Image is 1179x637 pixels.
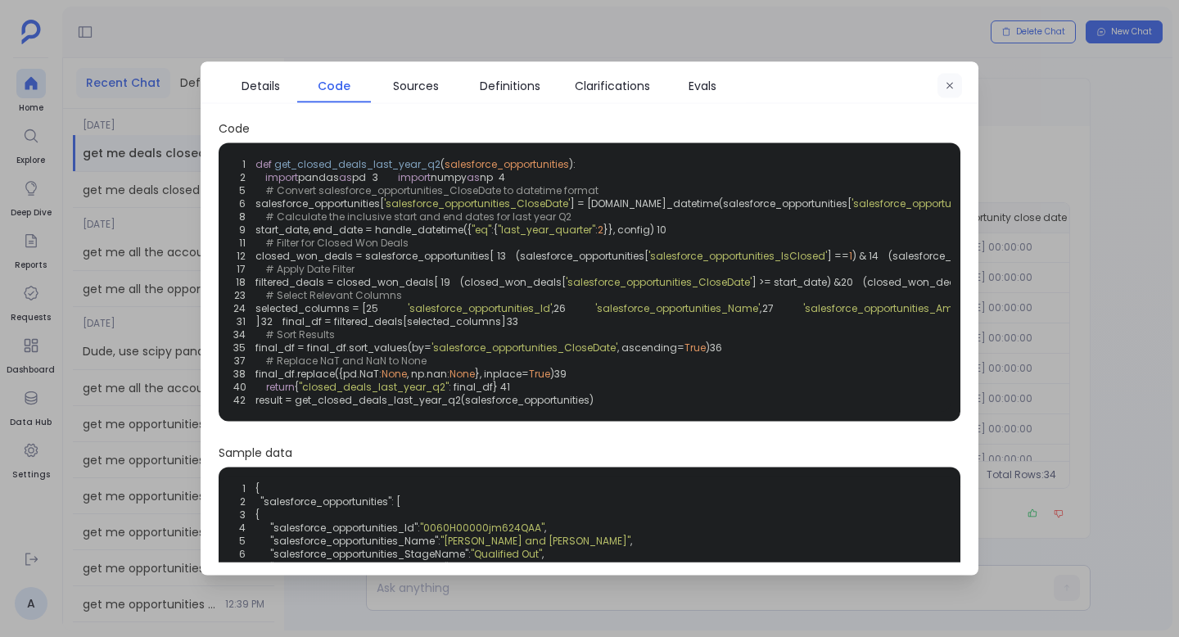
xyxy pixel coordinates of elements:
[494,250,516,263] span: 13
[224,522,255,535] span: 4
[710,341,732,355] span: 36
[382,367,407,381] span: None
[654,224,676,237] span: 10
[595,223,598,237] span: :
[475,367,529,381] span: }, inplace=
[803,301,978,315] span: 'salesforce_opportunities_Amount'
[648,249,827,263] span: 'salesforce_opportunities_IsClosed'
[450,561,480,574] span: 10000
[553,302,576,315] span: 26
[219,445,960,461] span: Sample data
[265,183,599,197] span: # Convert salesforce_opportunities_CloseDate to datetime format
[265,210,571,224] span: # Calculate the inclusive start and end dates for last year Q2
[233,328,255,341] span: 34
[366,302,388,315] span: 25
[420,522,544,535] span: "0060H00000jm624QAA"
[445,157,569,171] span: salesforce_opportunities
[270,548,468,561] span: "salesforce_opportunities_StageName"
[255,197,384,210] span: salesforce_opportunities[
[233,250,255,263] span: 12
[260,315,282,328] span: 32
[233,224,255,237] span: 9
[863,275,969,289] span: (closed_won_deals[
[391,495,400,508] span: : [
[506,315,528,328] span: 33
[270,522,418,535] span: "salesforce_opportunities_Id"
[393,77,439,95] span: Sources
[554,368,576,381] span: 39
[366,171,388,184] span: 3
[760,301,761,315] span: ,
[449,380,498,394] span: : final_df}
[448,561,450,574] span: :
[233,197,255,210] span: 6
[841,276,863,289] span: 20
[339,170,352,184] span: as
[544,522,546,535] span: ,
[570,197,851,210] span: ] = [DOMAIN_NAME]_datetime(salesforce_opportunities[
[418,522,420,535] span: :
[265,288,402,302] span: # Select Relevant Columns
[595,301,760,315] span: 'salesforce_opportunities_Name'
[431,170,467,184] span: numpy
[851,197,1037,210] span: 'salesforce_opportunities_CloseDate'
[224,495,255,508] span: 2
[233,394,255,407] span: 42
[575,77,650,95] span: Clarifications
[384,197,570,210] span: 'salesforce_opportunities_CloseDate'
[480,170,493,184] span: np
[888,249,1021,263] span: (salesforce_opportunities[
[298,170,339,184] span: pandas
[219,120,960,137] span: Code
[598,223,603,237] span: 2
[706,341,710,355] span: )
[224,482,255,495] span: 1
[318,77,350,95] span: Code
[224,535,255,548] span: 5
[603,223,654,237] span: }}, config)
[471,548,542,561] span: "Qualified Out"
[827,249,849,263] span: ] ==
[468,548,471,561] span: :
[550,367,554,381] span: )
[265,262,355,276] span: # Apply Date Filter
[491,223,498,237] span: :{
[617,341,684,355] span: , ascending=
[352,170,366,184] span: pd
[408,301,552,315] span: 'salesforce_opportunities_Id'
[431,341,617,355] span: 'salesforce_opportunities_CloseDate'
[542,548,544,561] span: ,
[233,341,255,355] span: 35
[274,157,440,171] span: get_closed_deals_last_year_q2
[233,276,255,289] span: 18
[224,548,255,561] span: 6
[480,561,481,574] span: ,
[233,171,255,184] span: 2
[467,170,480,184] span: as
[684,341,706,355] span: True
[255,341,431,355] span: final_df = final_df.sort_values(by=
[233,184,255,197] span: 5
[498,381,520,394] span: 41
[265,170,298,184] span: import
[233,368,255,381] span: 38
[255,482,260,495] span: {
[493,171,515,184] span: 4
[630,535,632,548] span: ,
[460,275,566,289] span: (closed_won_deals[
[270,561,448,574] span: "salesforce_opportunities_Amount"
[233,237,255,250] span: 11
[440,157,445,171] span: (
[266,380,295,394] span: return
[295,380,299,394] span: {
[265,236,409,250] span: # Filter for Closed Won Deals
[265,354,427,368] span: # Replace NaT and NaN to None
[529,367,550,381] span: True
[440,535,630,548] span: "[PERSON_NAME] and [PERSON_NAME]"
[866,250,888,263] span: 14
[233,381,256,394] span: 40
[552,301,553,315] span: ,
[407,367,449,381] span: , np.nan:
[449,367,475,381] span: None
[260,495,391,508] span: "salesforce_opportunities"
